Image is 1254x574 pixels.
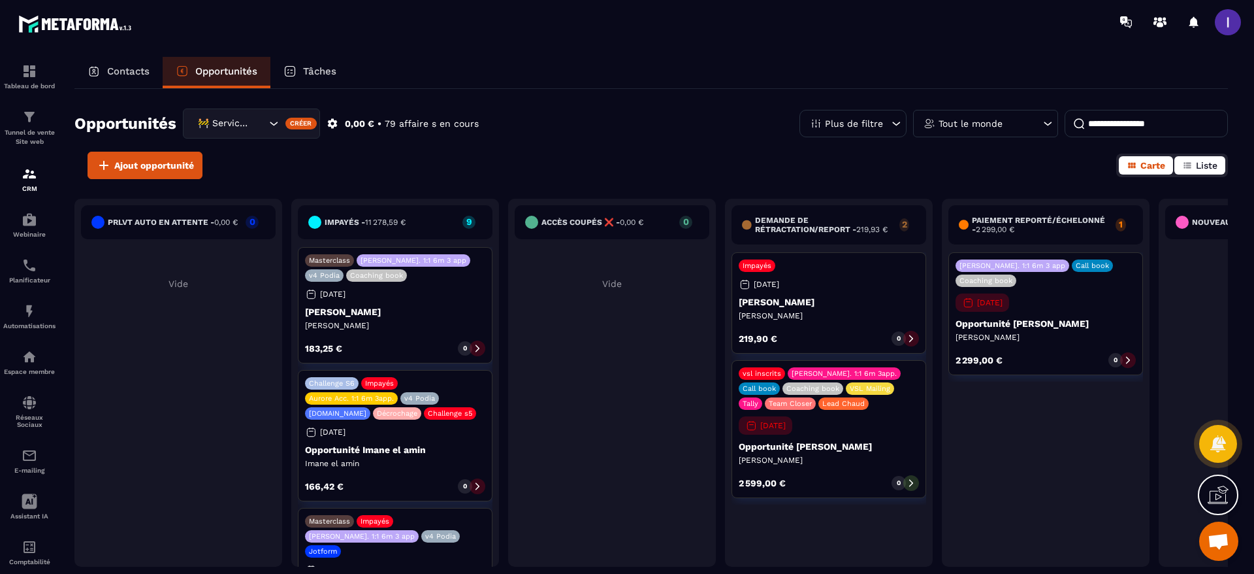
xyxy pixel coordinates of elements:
[214,218,238,227] span: 0,00 €
[3,339,56,385] a: automationsautomationsEspace membre
[22,448,37,464] img: email
[365,218,406,227] span: 11 278,59 €
[899,220,909,229] p: 2
[361,517,389,526] p: Impayés
[253,116,266,131] input: Search for option
[404,394,435,403] p: v4 Podia
[3,185,56,192] p: CRM
[755,216,893,234] h6: Demande de rétractation/report -
[88,152,202,179] button: Ajout opportunité
[3,82,56,90] p: Tableau de bord
[463,482,467,491] p: 0
[22,109,37,125] img: formation
[3,438,56,484] a: emailemailE-mailing
[18,12,136,36] img: logo
[309,517,350,526] p: Masterclass
[743,262,771,270] p: Impayés
[3,248,56,294] a: schedulerschedulerPlanificateur
[108,218,238,227] h6: PRLVT auto en attente -
[743,399,758,408] p: Tally
[1076,262,1109,270] p: Call book
[739,297,919,307] p: [PERSON_NAME]
[462,217,475,226] p: 9
[739,479,786,488] p: 2 599,00 €
[1116,220,1126,229] p: 1
[976,225,1014,234] span: 2 299,00 €
[309,379,355,388] p: Challenge S6
[305,445,485,455] p: Opportunité Imane el amin
[959,262,1065,270] p: [PERSON_NAME]. 1:1 6m 3 app
[850,384,890,393] p: VSL Mailing
[22,63,37,79] img: formation
[22,395,37,411] img: social-network
[1196,160,1217,171] span: Liste
[739,311,919,321] p: [PERSON_NAME]
[463,344,467,353] p: 0
[956,332,1136,343] p: [PERSON_NAME]
[739,334,777,343] p: 219,90 €
[303,65,336,77] p: Tâches
[107,65,150,77] p: Contacts
[743,384,776,393] p: Call book
[541,218,643,227] h6: accès coupés ❌ -
[309,394,394,403] p: Aurore Acc. 1:1 6m 3app.
[754,280,779,289] p: [DATE]
[81,279,276,289] p: Vide
[350,271,403,280] p: Coaching book
[786,384,839,393] p: Coaching book
[956,318,1136,329] p: Opportunité [PERSON_NAME]
[1199,522,1238,561] div: Ouvrir le chat
[22,349,37,365] img: automations
[939,119,1003,128] p: Tout le monde
[1174,156,1225,175] button: Liste
[309,532,415,541] p: [PERSON_NAME]. 1:1 6m 3 app
[320,290,346,299] p: [DATE]
[309,547,337,556] p: Jotform
[3,368,56,375] p: Espace membre
[620,218,643,227] span: 0,00 €
[3,467,56,474] p: E-mailing
[285,118,317,129] div: Créer
[22,539,37,555] img: accountant
[305,307,485,317] p: [PERSON_NAME]
[305,482,344,491] p: 166,42 €
[3,156,56,202] a: formationformationCRM
[3,294,56,339] a: automationsautomationsAutomatisations
[22,166,37,182] img: formation
[385,118,479,130] p: 79 affaire s en cours
[792,369,897,378] p: [PERSON_NAME]. 1:1 6m 3app.
[1140,160,1165,171] span: Carte
[345,118,374,130] p: 0,00 €
[114,159,194,172] span: Ajout opportunité
[743,369,781,378] p: vsl inscrits
[956,356,1003,365] p: 2 299,00 €
[3,484,56,530] a: Assistant IA
[3,202,56,248] a: automationsautomationsWebinaire
[305,320,485,331] p: [PERSON_NAME]
[959,277,1012,285] p: Coaching book
[74,57,163,88] a: Contacts
[305,458,485,469] p: Imane el amin
[822,399,865,408] p: Lead Chaud
[1119,156,1173,175] button: Carte
[428,409,472,418] p: Challenge s5
[977,298,1003,307] p: [DATE]
[320,428,346,437] p: [DATE]
[183,109,320,139] div: Search for option
[378,118,381,130] p: •
[309,256,350,265] p: Masterclass
[22,303,37,319] img: automations
[760,421,786,430] p: [DATE]
[897,479,901,488] p: 0
[365,379,394,388] p: Impayés
[195,65,257,77] p: Opportunités
[305,344,342,353] p: 183,25 €
[856,225,888,234] span: 219,93 €
[3,54,56,99] a: formationformationTableau de bord
[3,322,56,329] p: Automatisations
[195,116,253,131] span: 🚧 Service Client
[825,119,883,128] p: Plus de filtre
[1114,356,1117,365] p: 0
[361,256,466,265] p: [PERSON_NAME]. 1:1 6m 3 app
[309,409,366,418] p: [DOMAIN_NAME]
